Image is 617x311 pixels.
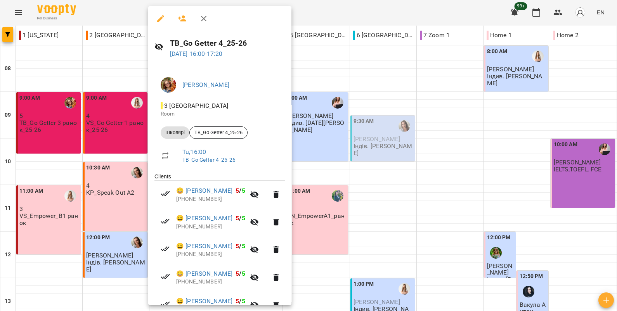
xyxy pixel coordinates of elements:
span: 5 [236,297,239,305]
span: - 3 [GEOGRAPHIC_DATA] [161,102,230,109]
a: 😀 [PERSON_NAME] [176,269,232,278]
a: 😀 [PERSON_NAME] [176,242,232,251]
img: 5f5fb25a74b6d8f1fdd4b878c8acc079.jpg [161,77,176,93]
a: [PERSON_NAME] [182,81,229,88]
svg: Paid [161,244,170,254]
b: / [236,242,245,250]
p: [PHONE_NUMBER] [176,223,245,231]
span: 5 [242,297,245,305]
span: TB_Go Getter 4_25-26 [190,129,247,136]
a: TB_Go Getter 4_25-26 [182,157,236,163]
p: [PHONE_NUMBER] [176,251,245,258]
span: 5 [242,270,245,277]
span: Школярі [161,129,189,136]
svg: Paid [161,272,170,281]
span: 5 [236,214,239,222]
svg: Paid [161,299,170,309]
b: / [236,270,245,277]
p: [PHONE_NUMBER] [176,278,245,286]
a: [DATE] 16:00-17:20 [170,50,223,57]
a: 😀 [PERSON_NAME] [176,186,232,195]
b: / [236,297,245,305]
p: Room [161,110,279,118]
a: Tu , 16:00 [182,148,206,155]
span: 5 [236,270,239,277]
span: 5 [236,242,239,250]
h6: TB_Go Getter 4_25-26 [170,37,286,49]
a: 😀 [PERSON_NAME] [176,297,232,306]
span: 5 [236,187,239,194]
span: 5 [242,187,245,194]
a: 😀 [PERSON_NAME] [176,214,232,223]
p: [PHONE_NUMBER] [176,195,245,203]
svg: Paid [161,217,170,226]
div: TB_Go Getter 4_25-26 [189,126,248,139]
svg: Paid [161,189,170,198]
span: 5 [242,242,245,250]
b: / [236,214,245,222]
span: 5 [242,214,245,222]
b: / [236,187,245,194]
